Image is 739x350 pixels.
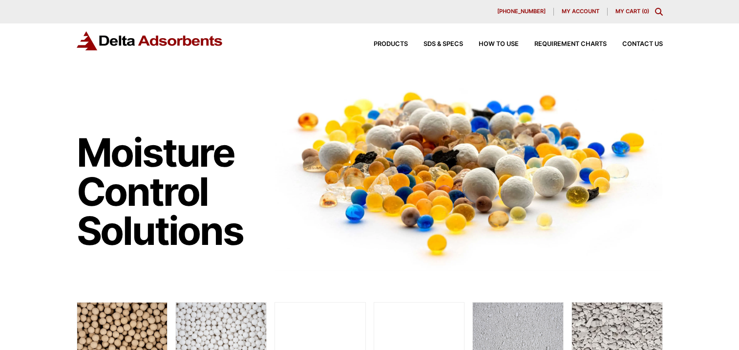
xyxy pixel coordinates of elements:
span: [PHONE_NUMBER] [497,9,546,14]
span: How to Use [479,41,519,47]
a: My account [554,8,608,16]
a: My Cart (0) [615,8,649,15]
a: How to Use [463,41,519,47]
a: Requirement Charts [519,41,607,47]
span: Requirement Charts [534,41,607,47]
h1: Moisture Control Solutions [77,133,265,250]
span: SDS & SPECS [423,41,463,47]
span: 0 [644,8,647,15]
span: Products [374,41,408,47]
a: [PHONE_NUMBER] [489,8,554,16]
div: Toggle Modal Content [655,8,663,16]
img: Delta Adsorbents [77,31,223,50]
a: Products [358,41,408,47]
span: Contact Us [622,41,663,47]
img: Image [274,74,663,271]
span: My account [562,9,599,14]
a: Contact Us [607,41,663,47]
a: SDS & SPECS [408,41,463,47]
